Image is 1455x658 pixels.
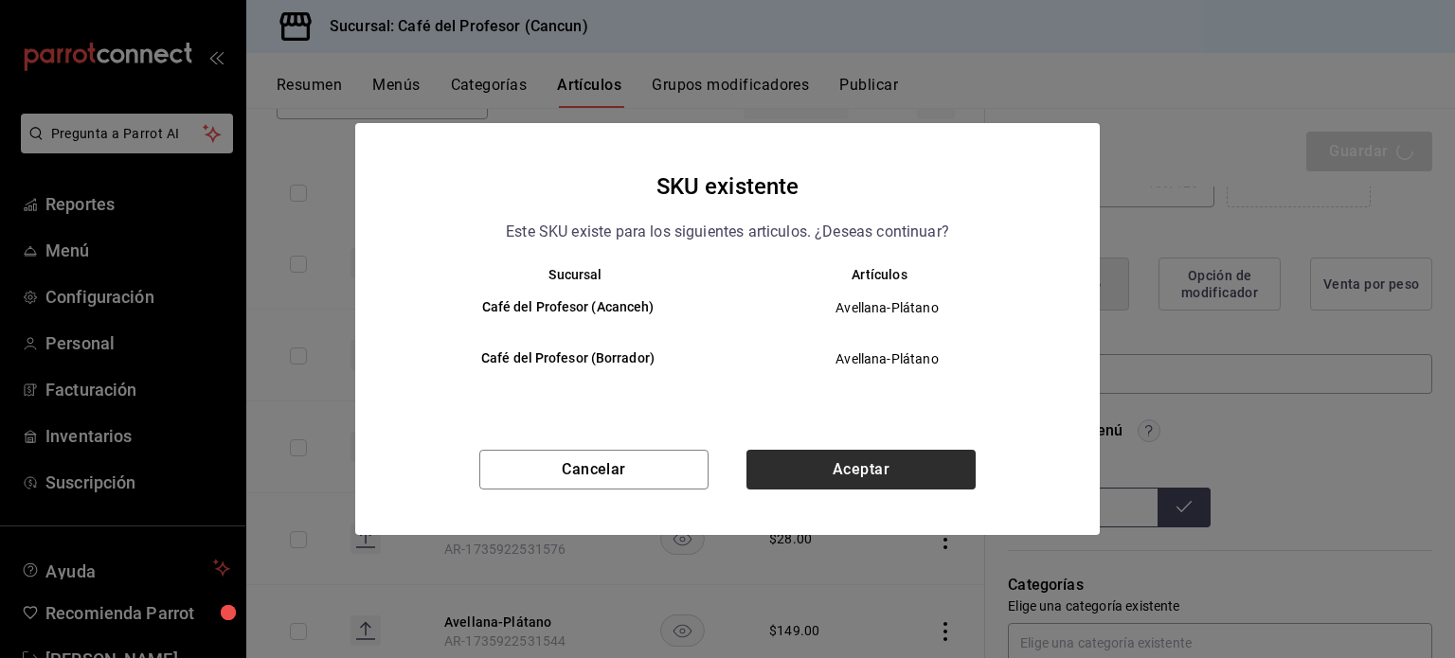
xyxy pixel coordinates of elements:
span: Avellana-Plátano [744,298,1031,317]
h6: Café del Profesor (Borrador) [423,348,712,369]
th: Sucursal [393,267,727,282]
p: Este SKU existe para los siguientes articulos. ¿Deseas continuar? [506,220,949,244]
h6: Café del Profesor (Acanceh) [423,297,712,318]
button: Aceptar [746,450,976,489]
button: Cancelar [479,450,709,489]
th: Artículos [727,267,1062,282]
span: Avellana-Plátano [744,349,1031,368]
h4: SKU existente [656,169,799,205]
